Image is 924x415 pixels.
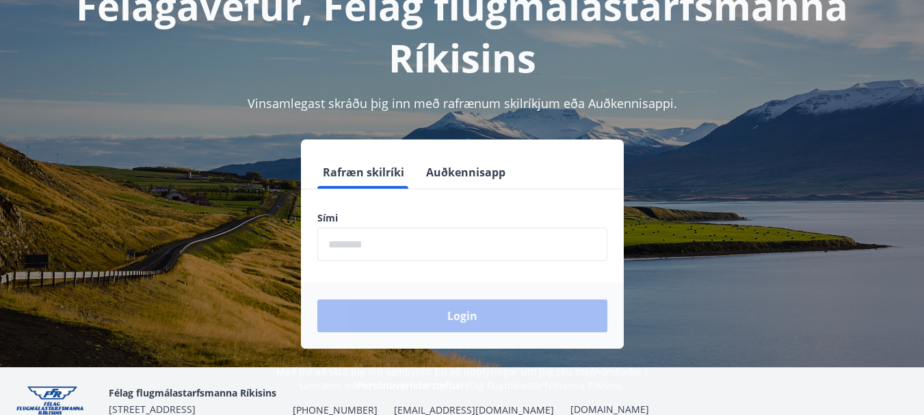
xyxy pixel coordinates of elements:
span: Með því að skrá þig inn samþykkir þú að upplýsingar um þig séu meðhöndlaðar í samræmi við Félag f... [276,365,648,392]
span: Félag flugmálastarfsmanna Ríkisins [109,386,276,399]
a: Persónuverndarstefna [358,379,460,392]
label: Sími [317,211,607,225]
button: Auðkennisapp [421,156,511,189]
button: Rafræn skilríki [317,156,410,189]
span: Vinsamlegast skráðu þig inn með rafrænum skilríkjum eða Auðkennisappi. [248,95,677,111]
